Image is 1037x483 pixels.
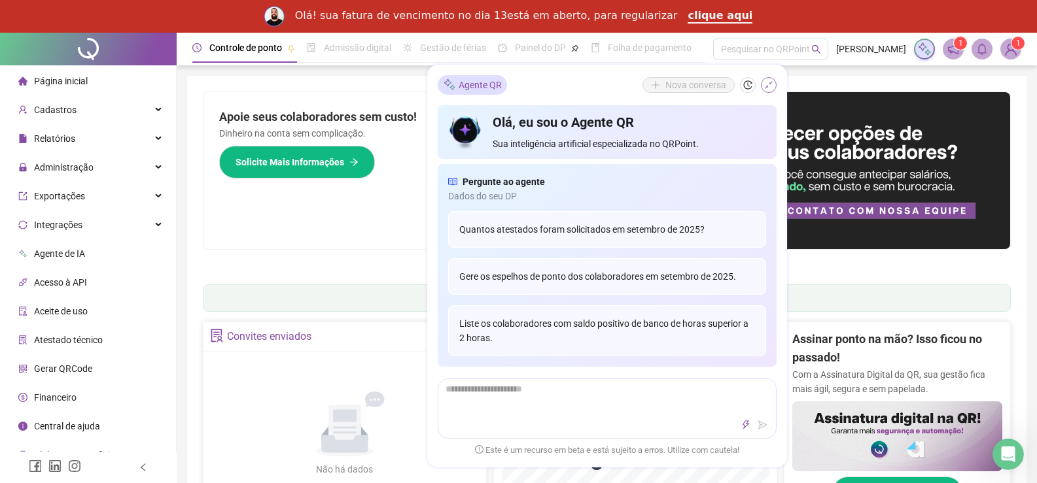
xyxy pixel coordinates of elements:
span: Central de ajuda [34,421,100,431]
span: instagram [68,459,81,473]
span: history [743,80,752,90]
span: Pergunte ao agente [463,175,545,189]
span: [PERSON_NAME] [836,42,906,56]
span: Administração [34,162,94,173]
span: audit [18,307,27,316]
span: read [448,175,457,189]
h4: Olá, eu sou o Agente QR [493,113,765,131]
span: arrow-right [349,158,359,167]
span: Exportações [34,191,85,201]
div: Gere os espelhos de ponto dos colaboradores em setembro de 2025. [448,258,766,295]
span: shrink [764,80,773,90]
a: clique aqui [688,9,752,24]
span: Painel do DP [515,42,566,53]
span: Folha de pagamento [608,42,692,53]
span: Gestão de férias [420,42,486,53]
span: solution [210,329,224,342]
span: 1 [958,39,963,48]
span: book [591,43,600,52]
span: Integrações [34,220,82,230]
button: Solicite Mais Informações [219,146,375,178]
h2: Apoie seus colaboradores sem custo! [219,108,591,126]
img: icon [448,113,483,151]
div: Agente QR [438,75,507,95]
span: 1 [1016,39,1021,48]
span: Aceite de uso [34,306,88,316]
img: banner%2F02c71560-61a6-44d4-94b9-c8ab97240462.png [792,401,1002,471]
img: Profile image for Rodolfo [264,6,285,27]
span: thunderbolt [741,420,750,429]
span: Este é um recurso em beta e está sujeito a erros. Utilize com cautela! [475,444,739,457]
span: info-circle [18,422,27,431]
span: api [18,278,27,287]
span: home [18,76,27,86]
span: Página inicial [34,76,88,86]
span: qrcode [18,364,27,373]
img: sparkle-icon.fc2bf0ac1784a2077858766a79e2daf3.svg [443,78,456,92]
button: Nova conversa [642,77,735,93]
span: pushpin [571,44,579,52]
span: lock [18,163,27,172]
span: Admissão digital [324,42,391,53]
div: Quantos atestados foram solicitados em setembro de 2025? [448,211,766,248]
span: gift [18,450,27,459]
div: Liste os colaboradores com saldo positivo de banco de horas superior a 2 horas. [448,305,766,356]
span: clock-circle [192,43,202,52]
span: dollar [18,393,27,402]
img: banner%2Fa8ee1423-cce5-4ffa-a127-5a2d429cc7d8.png [607,92,1011,249]
span: notification [947,43,959,55]
span: Controle de ponto [209,42,282,53]
span: Sua inteligência artificial especializada no QRPoint. [493,137,765,151]
div: Não há dados [285,462,405,476]
button: thunderbolt [738,417,754,433]
span: linkedin [48,459,62,473]
span: Atestado técnico [34,335,103,345]
span: file-done [307,43,316,52]
span: pushpin [287,44,295,52]
img: sparkle-icon.fc2bf0ac1784a2077858766a79e2daf3.svg [917,42,932,56]
span: search [811,44,821,54]
span: solution [18,335,27,344]
span: facebook [29,459,42,473]
span: bell [976,43,988,55]
span: Clube QR - Beneficios [34,450,120,460]
span: Cadastros [34,105,77,115]
span: Acesso à API [34,277,87,288]
span: Dados do seu DP [448,189,766,203]
span: Gerar QRCode [34,363,92,374]
p: Dinheiro na conta sem complicação. [219,126,591,141]
span: user-add [18,105,27,114]
span: file [18,134,27,143]
span: Relatórios [34,133,75,144]
h2: Assinar ponto na mão? Isso ficou no passado! [792,330,1002,367]
div: Olá! sua fatura de vencimento no dia 13está em aberto, para regularizar [295,9,678,22]
span: export [18,192,27,201]
span: sync [18,220,27,229]
span: Financeiro [34,392,77,403]
img: 61110 [1001,39,1021,59]
span: sun [403,43,412,52]
div: Convites enviados [227,325,311,348]
span: dashboard [498,43,507,52]
span: exclamation-circle [475,445,483,454]
span: Agente de IA [34,248,85,259]
sup: 1 [954,37,967,50]
p: Com a Assinatura Digital da QR, sua gestão fica mais ágil, segura e sem papelada. [792,367,1002,396]
span: Solicite Mais Informações [236,155,344,169]
button: send [755,417,771,433]
span: left [139,463,148,472]
iframe: Intercom live chat [993,439,1024,470]
sup: Atualize o seu contato no menu Meus Dados [1011,37,1025,50]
